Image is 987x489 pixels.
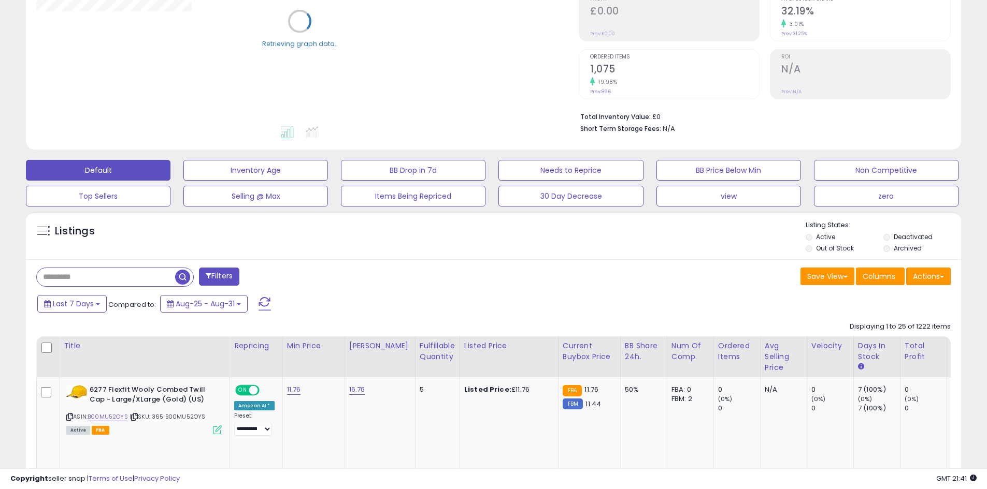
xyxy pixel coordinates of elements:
h2: £0.00 [590,5,759,19]
h2: N/A [781,63,950,77]
button: Needs to Reprice [498,160,643,181]
label: Deactivated [894,232,933,241]
span: All listings currently available for purchase on Amazon [66,426,90,435]
small: FBM [563,398,583,409]
strong: Copyright [10,473,48,483]
li: £0 [580,110,943,122]
label: Archived [894,244,922,253]
button: Items Being Repriced [341,186,485,206]
button: Selling @ Max [183,186,328,206]
button: Top Sellers [26,186,170,206]
div: Min Price [287,340,340,351]
div: ASIN: [66,385,222,433]
div: £11.76 [464,385,550,394]
div: 7 (100%) [858,385,900,394]
b: Short Term Storage Fees: [580,124,661,133]
small: FBA [563,385,582,396]
div: N/A [765,385,799,394]
div: FBM: 2 [671,394,706,404]
button: Default [26,160,170,181]
a: 16.76 [349,384,365,395]
b: Listed Price: [464,384,511,394]
button: view [656,186,801,206]
button: BB Drop in 7d [341,160,485,181]
div: 7 (100%) [858,404,900,413]
p: Listing States: [806,220,961,230]
div: Amazon AI * [234,401,275,410]
span: | SKU: 365 B00MU52OYS [130,412,206,421]
button: BB Price Below Min [656,160,801,181]
div: seller snap | | [10,474,180,484]
img: 41lZFwDH7WL._SL40_.jpg [66,385,87,399]
button: Aug-25 - Aug-31 [160,295,248,313]
h2: 32.19% [781,5,950,19]
span: Columns [863,271,895,281]
span: 2025-09-8 21:41 GMT [936,473,977,483]
div: FBA: 0 [671,385,706,394]
div: Displaying 1 to 25 of 1222 items [850,322,951,332]
small: (0%) [811,395,826,403]
label: Out of Stock [816,244,854,253]
div: 0 [811,385,853,394]
div: Fulfillable Quantity [420,340,455,362]
small: Prev: N/A [781,88,802,95]
a: Terms of Use [89,473,133,483]
span: ROI [781,54,950,60]
button: 30 Day Decrease [498,186,643,206]
div: Listed Price [464,340,554,351]
small: 19.98% [595,78,617,86]
button: zero [814,186,959,206]
span: OFF [258,386,275,395]
div: Num of Comp. [671,340,709,362]
div: 5 [420,385,452,394]
button: Inventory Age [183,160,328,181]
small: (0%) [858,395,872,403]
a: 11.76 [287,384,301,395]
div: 0 [718,404,760,413]
div: Total Profit [905,340,942,362]
span: Compared to: [108,300,156,309]
span: 11.44 [585,399,601,409]
small: 3.01% [786,20,804,28]
div: Title [64,340,225,351]
span: Last 7 Days [53,299,94,309]
div: Current Buybox Price [563,340,616,362]
div: Repricing [234,340,278,351]
div: 0 [905,385,947,394]
div: 0 [905,404,947,413]
button: Filters [199,268,239,286]
b: Total Inventory Value: [580,112,651,121]
div: Ordered Items [718,340,756,362]
small: (0%) [905,395,919,403]
div: [PERSON_NAME] [349,340,411,351]
h5: Listings [55,224,95,239]
small: (0%) [718,395,733,403]
h2: 1,075 [590,63,759,77]
b: 6277 Flexfit Wooly Combed Twill Cap - Large/XLarge (Gold) (US) [90,385,216,407]
div: Retrieving graph data.. [262,39,338,48]
span: N/A [663,124,675,134]
div: 50% [625,385,659,394]
a: Privacy Policy [134,473,180,483]
button: Save View [800,268,854,285]
div: BB Share 24h. [625,340,663,362]
span: FBA [92,426,109,435]
label: Active [816,232,835,241]
a: B00MU52OYS [88,412,128,421]
div: Velocity [811,340,849,351]
small: Prev: 31.25% [781,31,807,37]
button: Non Competitive [814,160,959,181]
span: Aug-25 - Aug-31 [176,299,235,309]
small: Days In Stock. [858,362,864,372]
button: Last 7 Days [37,295,107,313]
div: Avg Selling Price [765,340,803,373]
button: Columns [856,268,905,285]
div: 0 [811,404,853,413]
span: Ordered Items [590,54,759,60]
small: Prev: £0.00 [590,31,615,37]
small: Prev: 896 [590,88,611,95]
button: Actions [906,268,951,285]
span: ON [236,386,249,395]
div: Days In Stock [858,340,896,362]
div: Preset: [234,412,275,436]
